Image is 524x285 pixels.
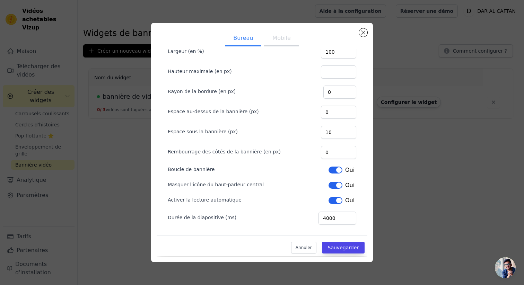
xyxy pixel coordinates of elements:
font: Rayon de la bordure (en px) [168,89,236,94]
font: Espace sous la bannière (px) [168,129,238,134]
font: Espace au-dessus de la bannière (px) [168,109,259,114]
div: Ouvrir le chat [495,257,516,278]
font: Hauteur maximale (en px) [168,69,232,74]
font: Mobile [272,35,290,41]
font: Oui [345,197,355,204]
font: Sauvegarder [328,245,359,251]
font: Bureau [233,35,253,41]
font: Boucle de bannière [168,167,215,172]
font: Oui [345,182,355,188]
font: Rembourrage des côtés de la bannière (en px) [168,149,281,154]
font: Largeur (en %) [168,48,204,54]
font: Durée de la diapositive (ms) [168,215,236,220]
font: Oui [345,167,355,173]
font: Annuler [296,246,312,250]
button: Fermer la fenêtre modale [359,28,367,37]
font: Masquer l'icône du haut-parleur central [168,182,264,187]
font: Activer la lecture automatique [168,197,242,203]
